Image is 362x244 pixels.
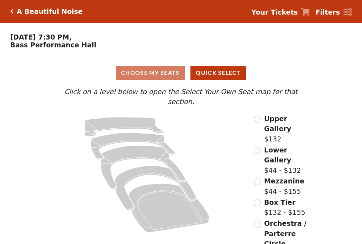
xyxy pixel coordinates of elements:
[129,183,210,232] path: Orchestra / Parterre Circle - Seats Available: 30
[91,133,175,160] path: Lower Gallery - Seats Available: 115
[17,7,83,16] h5: A Beautiful Noise
[264,146,291,164] span: Lower Gallery
[10,9,14,14] a: Click here to go back to filters
[264,197,305,218] label: $132 - $155
[264,177,304,185] span: Mezzanine
[264,114,312,144] label: $132
[85,117,164,136] path: Upper Gallery - Seats Available: 155
[315,7,352,17] a: Filters
[264,115,291,133] span: Upper Gallery
[264,198,295,206] span: Box Tier
[264,145,312,176] label: $44 - $132
[315,8,340,16] strong: Filters
[190,66,246,80] button: Quick Select
[50,87,311,107] p: Click on a level below to open the Select Your Own Seat map for that section.
[251,7,310,17] a: Your Tickets
[264,176,304,196] label: $44 - $155
[251,8,298,16] strong: Your Tickets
